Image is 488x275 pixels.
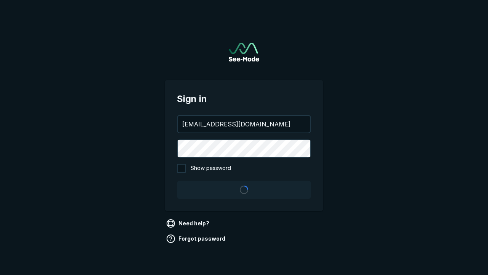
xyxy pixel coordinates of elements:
a: Forgot password [165,233,228,245]
a: Need help? [165,217,212,230]
span: Show password [191,164,231,173]
a: Go to sign in [229,43,259,61]
img: See-Mode Logo [229,43,259,61]
span: Sign in [177,92,311,106]
input: your@email.com [178,116,310,133]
